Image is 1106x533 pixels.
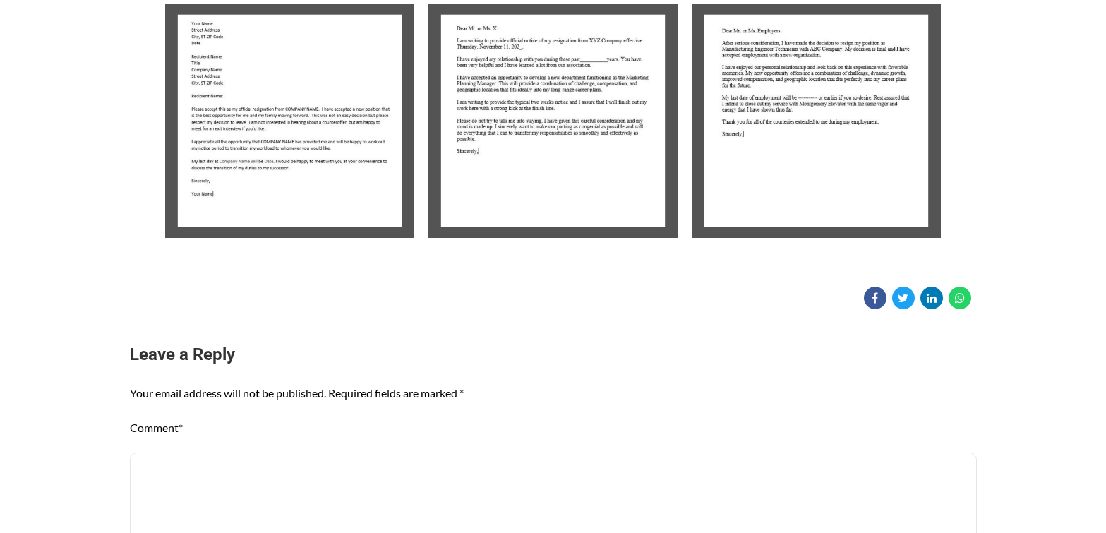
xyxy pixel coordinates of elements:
[892,287,915,309] a: Share on Twitter
[920,287,943,309] a: Share on Linkedin
[864,287,886,309] a: Share on Facebook
[949,287,971,309] a: Share on WhatsApp
[130,421,183,434] label: Comment
[130,383,977,404] p: Your email address will not be published. Required fields are marked *
[130,343,977,367] h3: Leave a Reply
